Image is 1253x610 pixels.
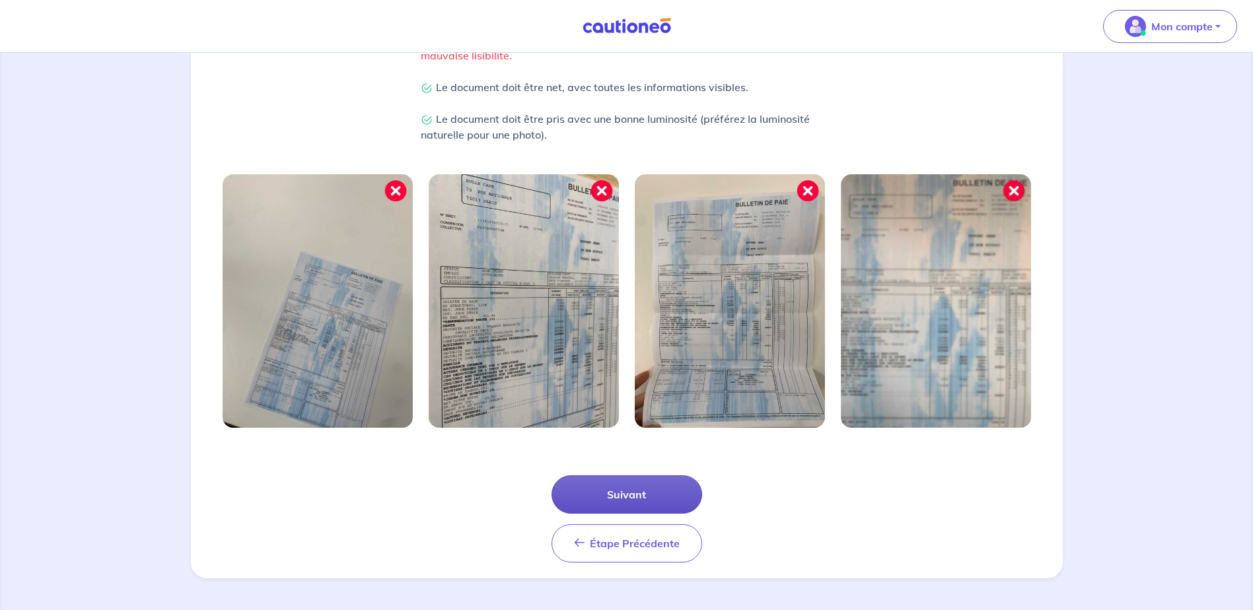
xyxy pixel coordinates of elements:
[421,114,433,126] img: Check
[590,537,680,550] span: Étape Précédente
[421,83,433,94] img: Check
[841,174,1031,428] img: Image mal cadrée 4
[635,174,825,428] img: Image mal cadrée 3
[1125,16,1146,37] img: illu_account_valid_menu.svg
[552,475,702,514] button: Suivant
[552,524,702,562] button: Étape Précédente
[1103,10,1237,43] button: illu_account_valid_menu.svgMon compte
[1151,18,1213,34] p: Mon compte
[577,18,676,34] img: Cautioneo
[223,174,413,428] img: Image mal cadrée 1
[421,79,833,143] p: Le document doit être net, avec toutes les informations visibles. Le document doit être pris avec...
[429,174,619,428] img: Image mal cadrée 2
